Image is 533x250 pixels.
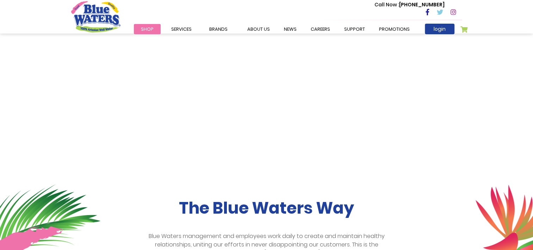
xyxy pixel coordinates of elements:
[372,24,417,34] a: Promotions
[71,198,462,218] h2: The Blue Waters Way
[240,24,277,34] a: about us
[374,1,445,8] p: [PHONE_NUMBER]
[71,1,120,32] a: store logo
[209,26,228,32] span: Brands
[304,24,337,34] a: careers
[141,26,154,32] span: Shop
[277,24,304,34] a: News
[171,26,192,32] span: Services
[374,1,399,8] span: Call Now :
[425,24,454,34] a: login
[337,24,372,34] a: support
